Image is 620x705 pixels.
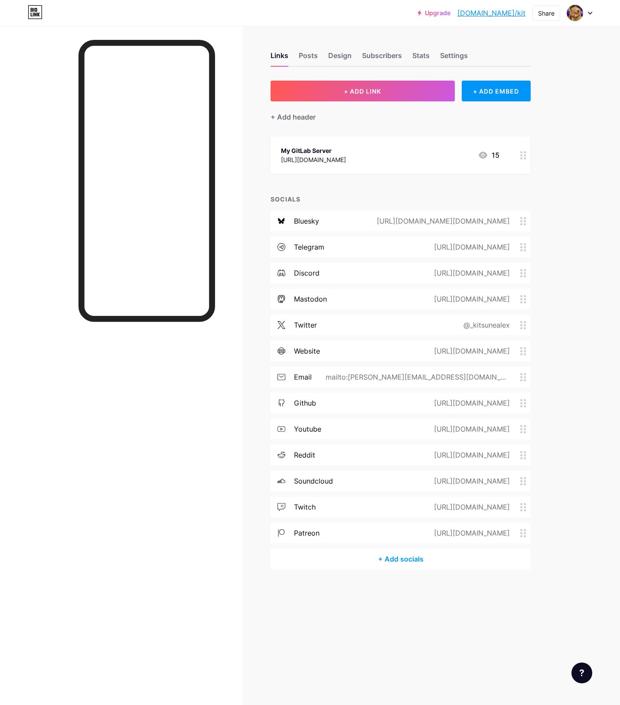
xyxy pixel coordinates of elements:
div: [URL][DOMAIN_NAME] [420,346,520,356]
div: [URL][DOMAIN_NAME] [281,155,346,164]
div: [URL][DOMAIN_NAME] [420,242,520,252]
div: website [294,346,320,356]
div: [URL][DOMAIN_NAME] [420,450,520,460]
div: bluesky [294,216,319,226]
img: kit [567,5,583,21]
div: [URL][DOMAIN_NAME][DOMAIN_NAME] [363,216,520,226]
div: Stats [412,50,430,66]
button: + ADD LINK [271,81,455,101]
div: Subscribers [362,50,402,66]
div: telegram [294,242,324,252]
div: [URL][DOMAIN_NAME] [420,502,520,512]
div: @_kitsunealex [450,320,520,330]
div: + ADD EMBED [462,81,531,101]
div: [URL][DOMAIN_NAME] [420,294,520,304]
div: + Add socials [271,549,531,569]
div: email [294,372,312,382]
div: SOCIALS [271,195,531,204]
div: Settings [440,50,468,66]
div: youtube [294,424,321,434]
div: Share [538,9,555,18]
span: + ADD LINK [344,88,381,95]
div: twitch [294,502,316,512]
a: Upgrade [418,10,450,16]
div: [URL][DOMAIN_NAME] [420,424,520,434]
div: [URL][DOMAIN_NAME] [420,476,520,486]
div: My GitLab Server [281,146,346,155]
div: Design [328,50,352,66]
div: 15 [478,150,499,160]
div: twitter [294,320,317,330]
div: [URL][DOMAIN_NAME] [420,398,520,408]
div: [URL][DOMAIN_NAME] [420,528,520,538]
a: [DOMAIN_NAME]/kit [457,8,525,18]
div: patreon [294,528,320,538]
div: soundcloud [294,476,333,486]
div: reddit [294,450,315,460]
div: discord [294,268,320,278]
div: mastodon [294,294,327,304]
div: github [294,398,316,408]
div: Posts [299,50,318,66]
div: [URL][DOMAIN_NAME] [420,268,520,278]
div: Links [271,50,288,66]
div: + Add header [271,112,316,122]
div: mailto:[PERSON_NAME][EMAIL_ADDRESS][DOMAIN_NAME] [312,372,520,382]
